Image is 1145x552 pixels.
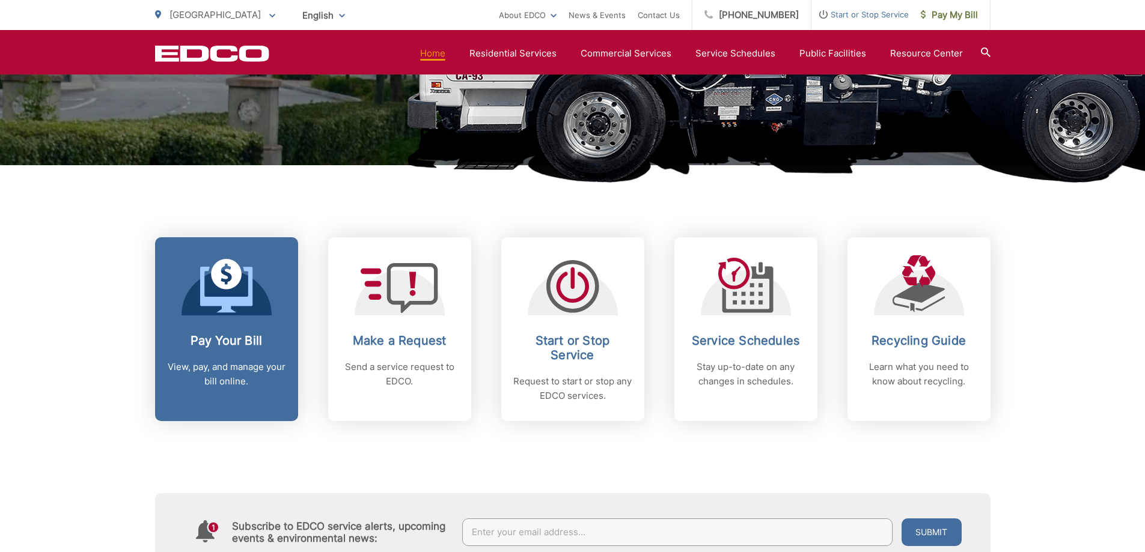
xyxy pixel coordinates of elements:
h2: Start or Stop Service [513,333,632,362]
p: Send a service request to EDCO. [340,360,459,389]
a: Commercial Services [581,46,671,61]
h2: Recycling Guide [860,333,979,348]
span: [GEOGRAPHIC_DATA] [169,9,261,20]
input: Enter your email address... [462,518,893,546]
button: Submit [902,518,962,546]
a: Residential Services [469,46,557,61]
span: Pay My Bill [921,8,978,22]
p: Learn what you need to know about recycling. [860,360,979,389]
a: Pay Your Bill View, pay, and manage your bill online. [155,237,298,421]
a: About EDCO [499,8,557,22]
h2: Pay Your Bill [167,333,286,348]
a: EDCD logo. Return to the homepage. [155,45,269,62]
h4: Subscribe to EDCO service alerts, upcoming events & environmental news: [232,520,451,544]
a: Public Facilities [799,46,866,61]
a: Service Schedules Stay up-to-date on any changes in schedules. [674,237,817,421]
p: Stay up-to-date on any changes in schedules. [686,360,805,389]
span: English [293,5,354,26]
p: Request to start or stop any EDCO services. [513,374,632,403]
a: Make a Request Send a service request to EDCO. [328,237,471,421]
h2: Service Schedules [686,333,805,348]
h2: Make a Request [340,333,459,348]
a: Contact Us [638,8,680,22]
a: Resource Center [890,46,963,61]
a: Service Schedules [695,46,775,61]
a: Home [420,46,445,61]
a: News & Events [569,8,626,22]
a: Recycling Guide Learn what you need to know about recycling. [847,237,991,421]
p: View, pay, and manage your bill online. [167,360,286,389]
